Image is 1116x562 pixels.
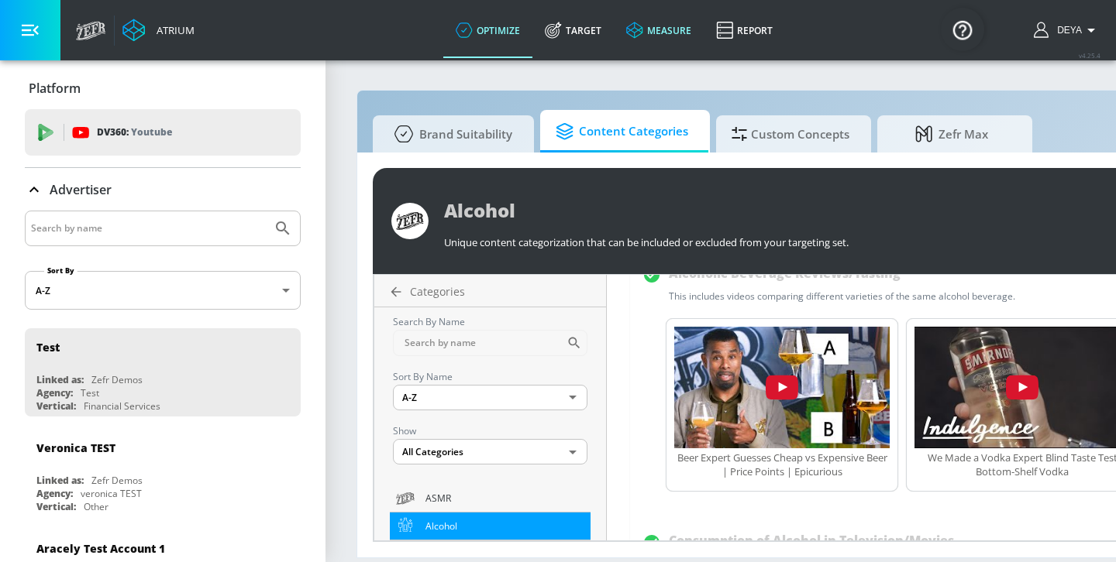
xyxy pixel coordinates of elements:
[36,440,115,455] div: Veronica TEST
[150,23,195,37] div: Atrium
[25,168,301,211] div: Advertiser
[532,2,614,58] a: Target
[393,330,567,356] input: Search by name
[393,368,587,385] p: Sort By Name
[704,2,785,58] a: Report
[36,541,165,556] div: Aracely Test Account 1
[36,340,60,355] div: Test
[425,518,584,534] span: Alcohol
[97,124,172,141] p: DV360:
[91,474,143,487] div: Zefr Demos
[50,181,112,198] p: Advertiser
[84,399,160,413] div: Financial Services
[36,399,76,413] div: Vertical:
[131,124,172,140] p: Youtube
[614,2,704,58] a: measure
[36,373,84,386] div: Linked as:
[44,266,77,276] label: Sort By
[36,487,73,500] div: Agency:
[388,115,512,152] span: Brand Suitability
[393,423,587,439] p: Show
[36,500,76,513] div: Vertical:
[425,490,584,506] span: ASMR
[81,386,99,399] div: Test
[390,512,591,540] a: Alcohol
[674,451,890,478] div: Beer Expert Guesses Cheap vs Expensive Beer | Price Points | Epicurious
[25,328,301,416] div: TestLinked as:Zefr DemosAgency:TestVertical:Financial Services
[393,385,587,410] div: A-Z
[1034,21,1100,39] button: Deya
[84,500,108,513] div: Other
[390,485,591,512] a: ASMR
[674,327,890,447] img: iDR82qG5uzs
[25,429,301,517] div: Veronica TESTLinked as:Zefr DemosAgency:veronica TESTVertical:Other
[669,290,1015,303] div: This includes videos comparing different varieties of the same alcohol beverage.
[91,373,143,386] div: Zefr Demos
[674,327,890,450] button: iDR82qG5uzs
[25,67,301,110] div: Platform
[893,115,1011,152] span: Zefr Max
[31,218,266,238] input: Search by name
[556,113,688,150] span: Content Categories
[381,284,606,300] a: Categories
[443,2,532,58] a: optimize
[393,439,587,464] div: All Categories
[393,314,587,330] p: Search By Name
[1051,25,1082,36] span: login as: deya.mansell@zefr.com
[36,474,84,487] div: Linked as:
[29,80,81,97] p: Platform
[25,109,301,156] div: DV360: Youtube
[25,271,301,310] div: A-Z
[410,284,465,299] span: Categories
[36,386,73,399] div: Agency:
[941,8,984,51] button: Open Resource Center
[1079,51,1100,60] span: v 4.25.4
[732,115,849,152] span: Custom Concepts
[122,19,195,42] a: Atrium
[81,487,142,500] div: veronica TEST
